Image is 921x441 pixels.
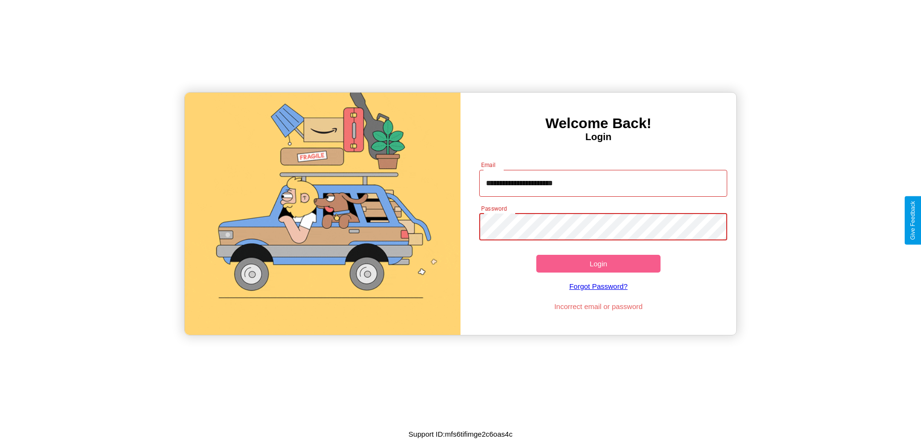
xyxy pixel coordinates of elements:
h4: Login [460,131,736,143]
a: Forgot Password? [474,273,723,300]
p: Incorrect email or password [474,300,723,313]
label: Password [481,204,507,213]
button: Login [536,255,661,273]
p: Support ID: mfs6tifimge2c6oas4c [409,428,513,441]
h3: Welcome Back! [460,115,736,131]
div: Give Feedback [909,201,916,240]
label: Email [481,161,496,169]
img: gif [185,93,460,335]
